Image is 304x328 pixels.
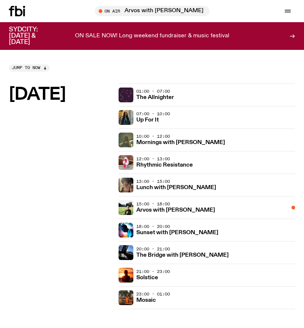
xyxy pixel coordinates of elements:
a: Rhythmic Resistance [136,161,193,168]
p: ON SALE NOW! Long weekend fundraiser & music festival [75,33,229,40]
a: Up For It [136,116,159,123]
span: 18:00 - 20:00 [136,223,170,229]
a: Sunset with [PERSON_NAME] [136,229,218,236]
img: Simon Caldwell stands side on, looking downwards. He has headphones on. Behind him is a brightly ... [119,223,133,238]
img: A girl standing in the ocean as waist level, staring into the rise of the sun. [119,268,133,283]
a: The Allnighter [136,93,174,100]
span: 20:00 - 21:00 [136,246,170,252]
button: On AirArvos with [PERSON_NAME] [95,6,209,16]
img: Attu crouches on gravel in front of a brown wall. They are wearing a white fur coat with a hood, ... [119,155,133,170]
a: Mosaic [136,296,156,303]
span: 21:00 - 23:00 [136,269,170,274]
span: 15:00 - 18:00 [136,201,170,207]
span: 01:00 - 07:00 [136,88,170,94]
h3: Sunset with [PERSON_NAME] [136,230,218,236]
span: 12:00 - 13:00 [136,156,170,162]
img: Jim Kretschmer in a really cute outfit with cute braids, standing on a train holding up a peace s... [119,133,133,147]
a: Mornings with [PERSON_NAME] [136,139,225,146]
img: Bri is smiling and wearing a black t-shirt. She is standing in front of a lush, green field. Ther... [119,200,133,215]
button: Jump to now [9,64,50,72]
h3: Up For It [136,117,159,123]
span: Jump to now [12,66,40,70]
a: The Bridge with [PERSON_NAME] [136,251,229,258]
h3: The Allnighter [136,95,174,100]
img: Tommy and Jono Playing at a fundraiser for Palestine [119,290,133,305]
span: 23:00 - 01:00 [136,291,170,297]
h3: Mosaic [136,298,156,303]
a: Lunch with [PERSON_NAME] [136,184,216,191]
span: 10:00 - 12:00 [136,133,170,139]
h3: SYDCITY: [DATE] & [DATE] [9,27,56,45]
a: Solstice [136,274,158,281]
h3: Arvos with [PERSON_NAME] [136,208,215,213]
h3: Rhythmic Resistance [136,163,193,168]
span: 13:00 - 15:00 [136,178,170,184]
h3: Solstice [136,275,158,281]
a: Arvos with [PERSON_NAME] [136,206,215,213]
h3: Mornings with [PERSON_NAME] [136,140,225,146]
h3: The Bridge with [PERSON_NAME] [136,253,229,258]
h3: Lunch with [PERSON_NAME] [136,185,216,191]
span: 07:00 - 10:00 [136,111,170,117]
img: People climb Sydney's Harbour Bridge [119,245,133,260]
h2: [DATE] [9,86,113,103]
img: Ify - a Brown Skin girl with black braided twists, looking up to the side with her tongue stickin... [119,110,133,125]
